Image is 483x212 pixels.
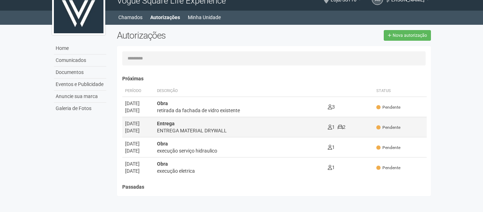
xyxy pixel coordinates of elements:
[122,85,154,97] th: Período
[125,160,151,167] div: [DATE]
[328,144,335,150] span: 1
[157,127,322,134] div: ENTREGA MATERIAL DRYWALL
[54,55,106,67] a: Comunicados
[393,33,427,38] span: Nova autorização
[125,127,151,134] div: [DATE]
[125,147,151,154] div: [DATE]
[376,125,400,131] span: Pendente
[328,165,335,170] span: 1
[54,91,106,103] a: Anuncie sua marca
[122,184,427,190] h4: Passadas
[374,85,427,97] th: Status
[384,30,431,41] a: Nova autorização
[125,100,151,107] div: [DATE]
[338,124,346,130] span: 2
[150,12,180,22] a: Autorizações
[157,147,322,154] div: execução serviço hidraulico
[54,42,106,55] a: Home
[54,79,106,91] a: Eventos e Publicidade
[157,101,168,106] strong: Obra
[328,124,335,130] span: 1
[157,167,322,174] div: execução eletrica
[118,12,142,22] a: Chamados
[376,165,400,171] span: Pendente
[154,85,325,97] th: Descrição
[117,30,269,41] h2: Autorizações
[125,140,151,147] div: [DATE]
[376,145,400,151] span: Pendente
[328,104,335,110] span: 3
[188,12,221,22] a: Minha Unidade
[157,141,168,147] strong: Obra
[157,107,322,114] div: retirada da fachada de vidro existente
[54,67,106,79] a: Documentos
[122,76,427,81] h4: Próximas
[376,104,400,110] span: Pendente
[54,103,106,114] a: Galeria de Fotos
[125,107,151,114] div: [DATE]
[125,120,151,127] div: [DATE]
[125,167,151,174] div: [DATE]
[157,121,175,126] strong: Entrega
[157,161,168,167] strong: Obra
